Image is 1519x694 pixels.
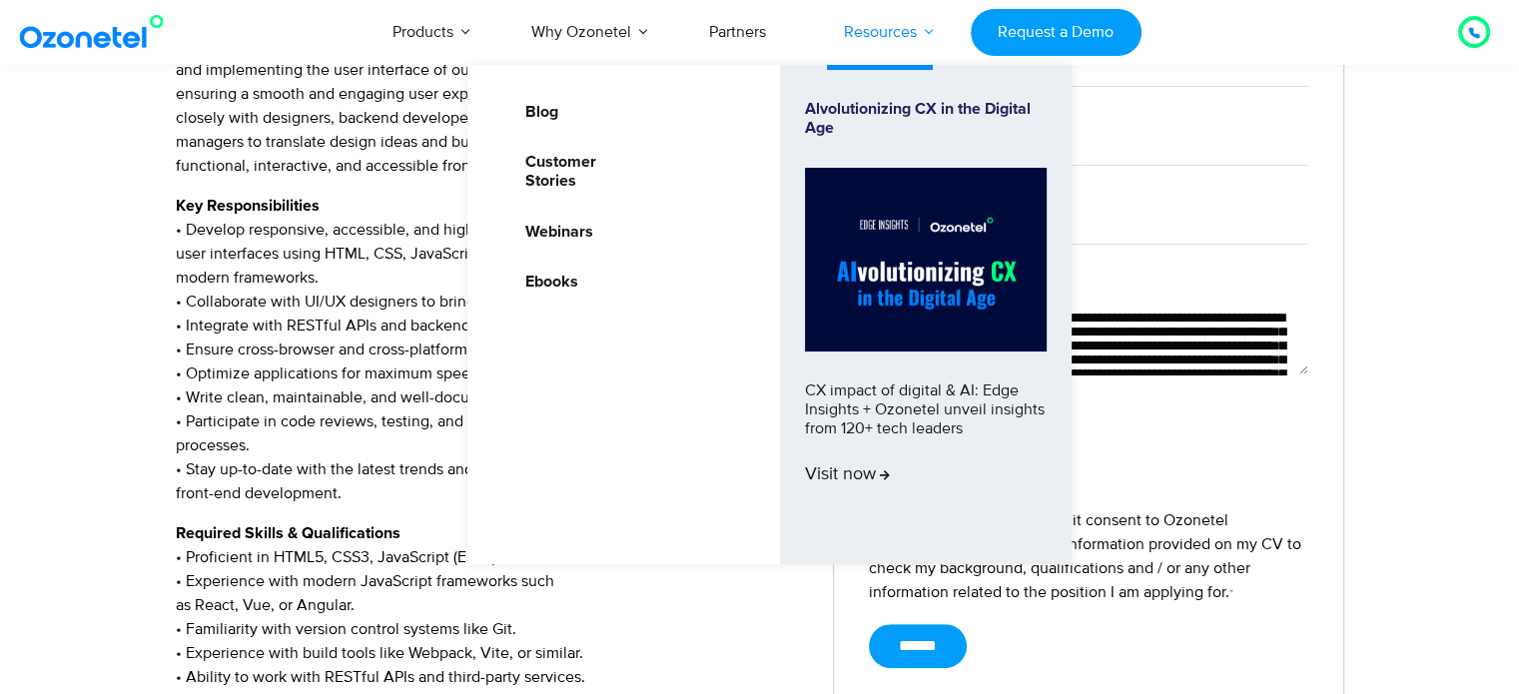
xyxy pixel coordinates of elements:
label: Cover Letter [869,265,1308,289]
a: Alvolutionizing CX in the Digital AgeCX impact of digital & AI: Edge Insights + Ozonetel unveil i... [805,100,1047,529]
span: Visit now [805,464,890,486]
a: Customer Stories [512,150,650,194]
strong: Key Responsibilities [176,198,320,214]
a: Blog [512,100,561,125]
img: Alvolutionizing.jpg [805,168,1047,351]
label: Upload CV/Resume [869,395,1308,419]
label: Email [869,107,1308,131]
strong: Required Skills & Qualifications [176,525,400,541]
label: I hereby express my explicit consent to Ozonetel Communications to use the information provided o... [869,510,1301,602]
a: Webinars [512,220,596,245]
a: Request a Demo [971,9,1141,56]
p: • Develop responsive, accessible, and high-performance user interfaces using HTML, CSS, JavaScrip... [176,194,804,505]
label: Phone [869,186,1308,210]
a: Ebooks [512,270,581,295]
